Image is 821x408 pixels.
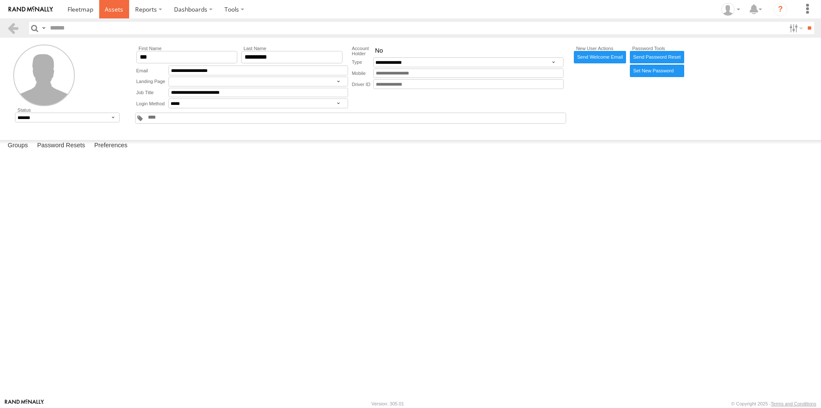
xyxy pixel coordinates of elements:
[9,6,53,12] img: rand-logo.svg
[774,3,787,16] i: ?
[136,98,168,108] label: Login Method
[731,401,816,406] div: © Copyright 2025 -
[3,140,32,152] label: Groups
[375,47,383,55] span: No
[136,66,168,75] label: Email
[574,46,626,51] label: New User Actions
[136,46,238,51] label: First Name
[136,88,168,98] label: Job Title
[786,22,804,34] label: Search Filter Options
[574,51,626,63] a: Send Welcome Email
[630,51,684,63] a: Send Password Reset
[352,46,373,56] label: Account Holder
[630,65,684,77] label: Manually enter new password
[5,399,44,408] a: Visit our Website
[630,46,684,51] label: Password Tools
[40,22,47,34] label: Search Query
[352,79,373,89] label: Driver ID
[136,77,168,86] label: Landing Page
[90,140,132,152] label: Preferences
[33,140,89,152] label: Password Resets
[718,3,743,16] div: Dianna Love
[352,68,373,78] label: Mobile
[7,22,19,34] a: Back to previous Page
[771,401,816,406] a: Terms and Conditions
[352,57,373,67] label: Type
[241,46,343,51] label: Last Name
[372,401,404,406] div: Version: 305.01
